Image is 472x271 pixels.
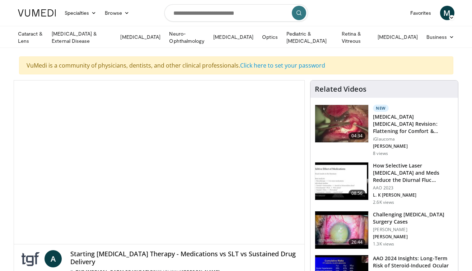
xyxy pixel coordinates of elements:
[337,30,373,45] a: Retina & Vitreous
[349,239,366,246] span: 26:44
[373,113,454,135] h3: [MEDICAL_DATA] [MEDICAL_DATA] Revision: Flattening for Comfort & Success
[373,192,454,198] p: L. K [PERSON_NAME]
[315,211,454,249] a: 26:44 Challenging [MEDICAL_DATA] Surgery Cases [PERSON_NAME] [PERSON_NAME] 1.3K views
[165,30,209,45] a: Neuro-Ophthalmology
[373,151,388,156] p: 8 views
[349,132,366,139] span: 04:34
[315,162,368,200] img: 420b1191-3861-4d27-8af4-0e92e58098e4.150x105_q85_crop-smart_upscale.jpg
[373,143,454,149] p: [PERSON_NAME]
[209,30,258,44] a: [MEDICAL_DATA]
[282,30,337,45] a: Pediatric & [MEDICAL_DATA]
[349,190,366,197] span: 08:56
[373,241,394,247] p: 1.3K views
[406,6,436,20] a: Favorites
[373,162,454,184] h3: How Selective Laser [MEDICAL_DATA] and Meds Reduce the Diurnal Fluc…
[240,61,325,69] a: Click here to set your password
[373,30,422,44] a: [MEDICAL_DATA]
[315,85,366,93] h4: Related Videos
[45,250,62,267] a: A
[315,105,368,142] img: 3bd61a99-1ae1-4a9d-a6af-907ad073e0d9.150x105_q85_crop-smart_upscale.jpg
[440,6,454,20] a: M
[70,250,299,266] h4: Starting [MEDICAL_DATA] Therapy - Medications vs SLT vs Sustained Drug Delivery
[373,211,454,225] h3: Challenging [MEDICAL_DATA] Surgery Cases
[101,6,134,20] a: Browse
[315,211,368,249] img: 05a6f048-9eed-46a7-93e1-844e43fc910c.150x105_q85_crop-smart_upscale.jpg
[164,4,308,22] input: Search topics, interventions
[47,30,116,45] a: [MEDICAL_DATA] & External Disease
[315,105,454,156] a: 04:34 New [MEDICAL_DATA] [MEDICAL_DATA] Revision: Flattening for Comfort & Success iGlaucoma [PER...
[19,56,453,74] div: VuMedi is a community of physicians, dentists, and other clinical professionals.
[258,30,282,44] a: Optics
[18,9,56,17] img: VuMedi Logo
[116,30,165,44] a: [MEDICAL_DATA]
[373,227,454,233] p: [PERSON_NAME]
[422,30,459,44] a: Business
[20,250,42,267] img: The Glaucoma Foundation
[373,136,454,142] p: iGlaucoma
[373,105,389,112] p: New
[373,185,454,191] p: AAO 2023
[14,30,48,45] a: Cataract & Lens
[315,162,454,205] a: 08:56 How Selective Laser [MEDICAL_DATA] and Meds Reduce the Diurnal Fluc… AAO 2023 L. K [PERSON_...
[373,199,394,205] p: 2.6K views
[14,81,305,244] video-js: Video Player
[373,234,454,240] p: [PERSON_NAME]
[60,6,101,20] a: Specialties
